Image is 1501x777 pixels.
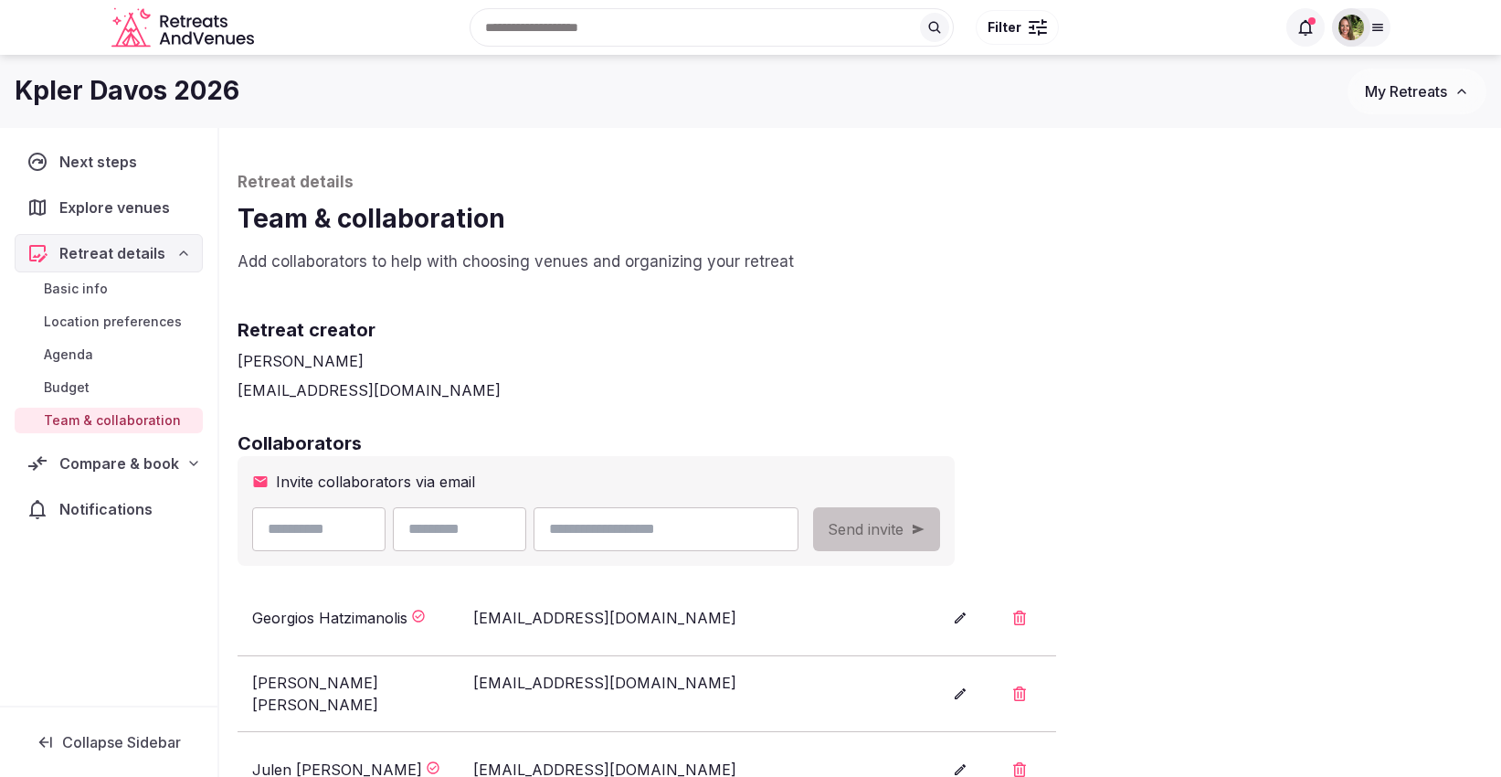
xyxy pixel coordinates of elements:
svg: Retreats and Venues company logo [111,7,258,48]
p: Retreat details [238,172,1483,194]
span: Retreat details [59,242,165,264]
a: Location preferences [15,309,203,335]
button: Send invite [813,507,940,551]
a: Basic info [15,276,203,302]
div: Georgios Hatzimanolis [252,607,407,629]
span: Collapse Sidebar [62,733,181,751]
h1: Team & collaboration [238,201,1483,237]
h2: Collaborators [238,431,1483,456]
a: Budget [15,375,203,400]
a: Notifications [15,490,203,528]
span: Send invite [828,518,904,540]
span: My Retreats [1365,82,1447,101]
span: Invite collaborators via email [276,471,475,493]
span: Notifications [59,498,160,520]
span: Agenda [44,346,93,364]
span: Compare & book [59,452,179,474]
h1: Kpler Davos 2026 [15,73,239,109]
span: Filter [988,18,1021,37]
button: My Retreats [1348,69,1486,114]
span: Explore venues [59,197,177,218]
a: Agenda [15,342,203,367]
p: Add collaborators to help with choosing venues and organizing your retreat [238,251,1483,273]
span: Basic info [44,280,108,298]
h2: Retreat creator [238,317,1483,343]
button: Collapse Sidebar [15,722,203,762]
a: Explore venues [15,188,203,227]
a: Team & collaboration [15,408,203,433]
img: Shay Tippie [1338,15,1364,40]
a: Next steps [15,143,203,181]
button: Filter [976,10,1059,45]
div: [EMAIL_ADDRESS][DOMAIN_NAME] [473,672,798,694]
span: Budget [44,378,90,397]
a: Visit the homepage [111,7,258,48]
div: [PERSON_NAME] [238,350,1483,372]
span: Location preferences [44,313,182,331]
span: Team & collaboration [44,411,181,430]
div: [EMAIL_ADDRESS][DOMAIN_NAME] [238,379,1483,401]
div: [PERSON_NAME] [PERSON_NAME] [252,672,466,716]
span: Next steps [59,151,144,173]
div: [EMAIL_ADDRESS][DOMAIN_NAME] [473,607,798,629]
